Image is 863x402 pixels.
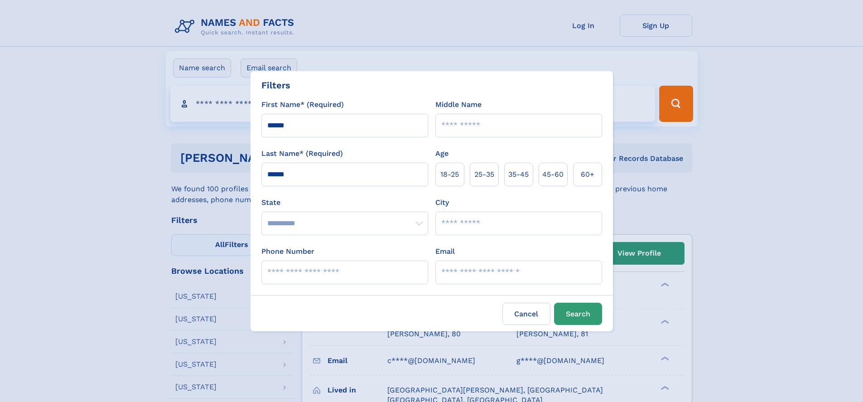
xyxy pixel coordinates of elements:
label: First Name* (Required) [261,99,344,110]
label: Middle Name [435,99,482,110]
label: Age [435,148,448,159]
label: Phone Number [261,246,314,257]
span: 45‑60 [542,169,564,180]
label: Cancel [502,303,550,325]
button: Search [554,303,602,325]
label: Email [435,246,455,257]
span: 18‑25 [440,169,459,180]
span: 25‑35 [474,169,494,180]
span: 35‑45 [508,169,529,180]
div: Filters [261,78,290,92]
label: City [435,197,449,208]
label: State [261,197,428,208]
span: 60+ [581,169,594,180]
label: Last Name* (Required) [261,148,343,159]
